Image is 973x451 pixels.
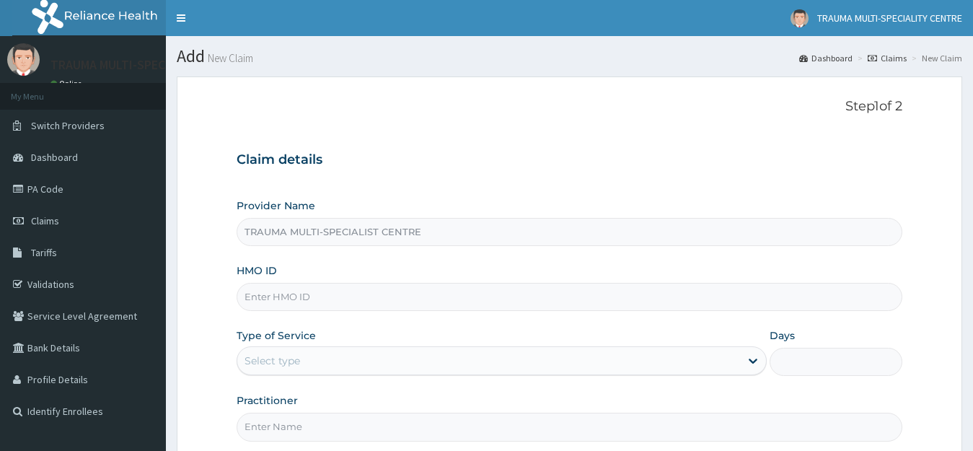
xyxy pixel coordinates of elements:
[817,12,962,25] span: TRAUMA MULTI-SPECIALITY CENTRE
[237,263,277,278] label: HMO ID
[31,151,78,164] span: Dashboard
[237,152,903,168] h3: Claim details
[31,214,59,227] span: Claims
[237,198,315,213] label: Provider Name
[237,283,903,311] input: Enter HMO ID
[50,58,247,71] p: TRAUMA MULTI-SPECIALITY CENTRE
[31,246,57,259] span: Tariffs
[237,393,298,408] label: Practitioner
[237,99,903,115] p: Step 1 of 2
[791,9,809,27] img: User Image
[50,79,85,89] a: Online
[868,52,907,64] a: Claims
[31,119,105,132] span: Switch Providers
[237,413,903,441] input: Enter Name
[799,52,853,64] a: Dashboard
[770,328,795,343] label: Days
[205,53,253,64] small: New Claim
[908,52,962,64] li: New Claim
[237,328,316,343] label: Type of Service
[245,354,300,368] div: Select type
[7,43,40,76] img: User Image
[177,47,962,66] h1: Add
